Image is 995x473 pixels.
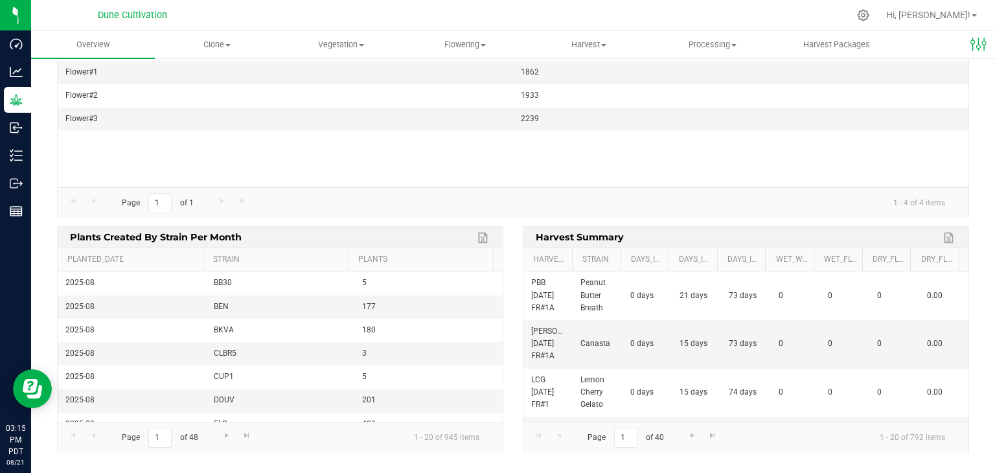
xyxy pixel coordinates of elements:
a: Go to the next page [217,428,236,445]
a: Export to Excel [474,229,494,246]
td: 5 [354,271,503,295]
div: Manage settings [855,9,871,21]
td: 0 days [623,320,672,369]
td: 2025-08 [58,295,206,319]
td: LCG [DATE] FR#1 [523,369,573,417]
a: Flowering [403,31,527,58]
td: 0 days [623,271,672,320]
a: Wet_Whole_Weight [776,255,809,265]
td: Lemon Cherry Gelato [573,369,622,417]
td: 3 [354,342,503,365]
td: 2025-08 [58,365,206,389]
a: Go to the last page [703,428,722,445]
a: Harvest [527,31,650,58]
a: Days_in_Flowering [727,255,761,265]
td: 0 [771,320,820,369]
td: 0 [869,271,919,320]
span: Harvest [527,39,650,51]
a: Planted_Date [67,255,198,265]
a: Plants [358,255,488,265]
span: Overview [59,39,127,51]
td: 5 [354,365,503,389]
td: 21 days [672,271,721,320]
td: 2025-08 [58,389,206,412]
span: Harvest Packages [786,39,887,51]
a: Strain [582,255,615,265]
input: 1 [148,193,172,213]
a: Clone [155,31,279,58]
td: 0 [869,320,919,369]
inline-svg: Analytics [10,65,23,78]
td: BB30 [206,271,354,295]
a: Days_in_Cloning [631,255,664,265]
span: 1 - 20 of 792 items [869,428,955,447]
td: Flower#1 [58,61,513,84]
td: 0.00 [919,369,968,417]
span: 1 - 4 of 4 items [883,193,955,213]
a: Harvest [533,255,567,265]
td: 2025-08 [58,413,206,436]
td: 0 [820,320,869,369]
input: 1 [148,428,172,448]
td: Canasta [573,320,622,369]
td: 73 days [721,320,770,369]
td: 15 days [672,369,721,417]
a: Harvest Packages [775,31,898,58]
td: 2025-08 [58,271,206,295]
a: Go to the last page [238,428,257,445]
a: Dry_Flower_Weight [873,255,906,265]
a: Go to the next page [683,428,702,445]
td: [PERSON_NAME] [DATE] FR#1A [523,320,573,369]
a: Days_in_Vegetation [679,255,712,265]
a: Dry_Flower_by_Plant [921,255,954,265]
td: CUP1 [206,365,354,389]
inline-svg: Reports [10,205,23,218]
span: Dune Cultivation [98,10,167,21]
a: Overview [31,31,155,58]
p: 08/21 [6,457,25,467]
inline-svg: Grow [10,93,23,106]
p: 03:15 PM PDT [6,422,25,457]
td: 0 [771,271,820,320]
a: Wet_Flower_Weight [824,255,857,265]
td: CLBR5 [206,342,354,365]
td: ELG [206,413,354,436]
inline-svg: Outbound [10,177,23,190]
td: 74 days [721,369,770,417]
a: Processing [651,31,775,58]
td: 201 [354,389,503,412]
td: 1862 [513,61,968,84]
td: Peanut Butter Breath [573,271,622,320]
span: Clone [155,39,278,51]
td: Flower#2 [58,84,513,108]
span: Page of 1 [111,193,204,213]
td: 15 days [672,320,721,369]
td: 2025-08 [58,319,206,342]
span: Plants created by strain per month [67,227,246,247]
td: 180 [354,319,503,342]
a: Vegetation [279,31,403,58]
td: 177 [354,295,503,319]
td: 1933 [513,84,968,108]
span: Vegetation [280,39,402,51]
span: Harvest Summary [532,227,628,247]
td: 0 [820,369,869,417]
td: 0 [869,369,919,417]
inline-svg: Dashboard [10,38,23,51]
td: BKVA [206,319,354,342]
span: Processing [652,39,774,51]
iframe: Resource center [13,369,52,408]
td: 0 [771,369,820,417]
span: Hi, [PERSON_NAME]! [886,10,970,20]
td: 400 [354,413,503,436]
td: BEN [206,295,354,319]
a: Export to Excel [940,229,959,246]
td: 0.00 [919,320,968,369]
td: Flower#3 [58,108,513,130]
td: 73 days [721,271,770,320]
td: 2239 [513,108,968,130]
span: Page of 40 [577,428,674,448]
inline-svg: Inventory [10,149,23,162]
td: 0 [820,271,869,320]
input: 1 [614,428,637,448]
